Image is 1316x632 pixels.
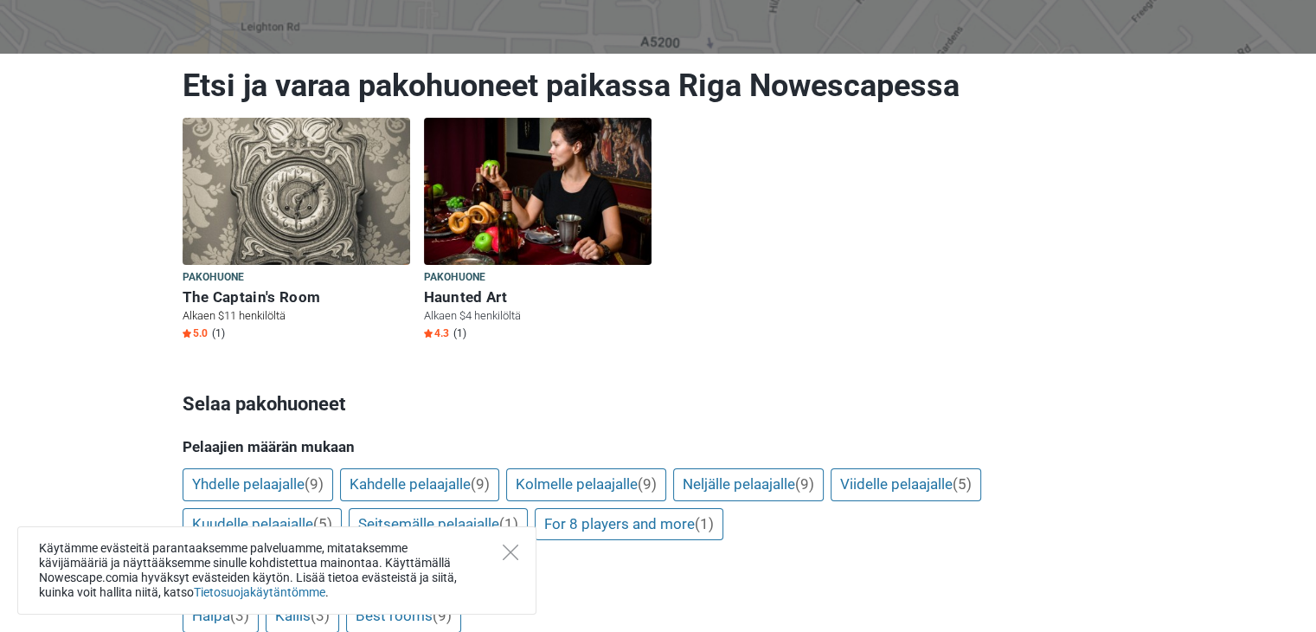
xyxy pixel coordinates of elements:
a: Haunted Art Pakohuone Haunted Art Alkaen $4 henkilöltä Star4.3 (1) [424,118,652,344]
span: (5) [313,515,332,532]
span: 4.3 [424,326,449,340]
p: Alkaen $11 henkilöltä [183,308,410,324]
h6: Haunted Art [424,288,652,306]
span: (9) [305,475,324,493]
span: 5.0 [183,326,208,340]
a: The Captain's Room Pakohuone The Captain's Room Alkaen $11 henkilöltä Star5.0 (1) [183,118,410,344]
span: Pakohuone [424,268,486,287]
h6: The Captain's Room [183,288,410,306]
h1: Etsi ja varaa pakohuoneet paikassa Riga Nowescapessa [183,67,1134,105]
span: (1) [695,515,714,532]
span: (5) [953,475,972,493]
a: Kolmelle pelaajalle(9) [506,468,666,501]
span: (9) [433,607,452,624]
a: Tietosuojakäytäntömme [194,585,325,599]
a: For 8 players and more(1) [535,508,723,541]
a: Neljälle pelaajalle(9) [673,468,824,501]
button: Close [503,545,518,560]
a: Seitsemälle pelaajalle(1) [349,508,528,541]
span: (1) [212,326,225,340]
a: Kuudelle pelaajalle(5) [183,508,342,541]
a: Kahdelle pelaajalle(9) [340,468,499,501]
img: The Captain's Room [183,118,410,265]
img: Star [183,329,191,338]
div: Käytämme evästeitä parantaaksemme palveluamme, mitataksemme kävijämääriä ja näyttääksemme sinulle... [17,526,536,615]
h3: Selaa pakohuoneet [183,390,1134,418]
span: Pakohuone [183,268,245,287]
span: (3) [311,607,330,624]
span: (3) [230,607,249,624]
span: (9) [638,475,657,493]
a: Viidelle pelaajalle(5) [831,468,981,501]
a: Yhdelle pelaajalle(9) [183,468,333,501]
h5: [PERSON_NAME] ja arvosteluiden mukaan [183,570,1134,587]
h5: Pelaajien määrän mukaan [183,438,1134,455]
span: (1) [453,326,466,340]
img: Haunted Art [424,118,652,265]
span: (1) [499,515,518,532]
img: Star [424,329,433,338]
span: (9) [471,475,490,493]
span: (9) [795,475,814,493]
p: Alkaen $4 henkilöltä [424,308,652,324]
